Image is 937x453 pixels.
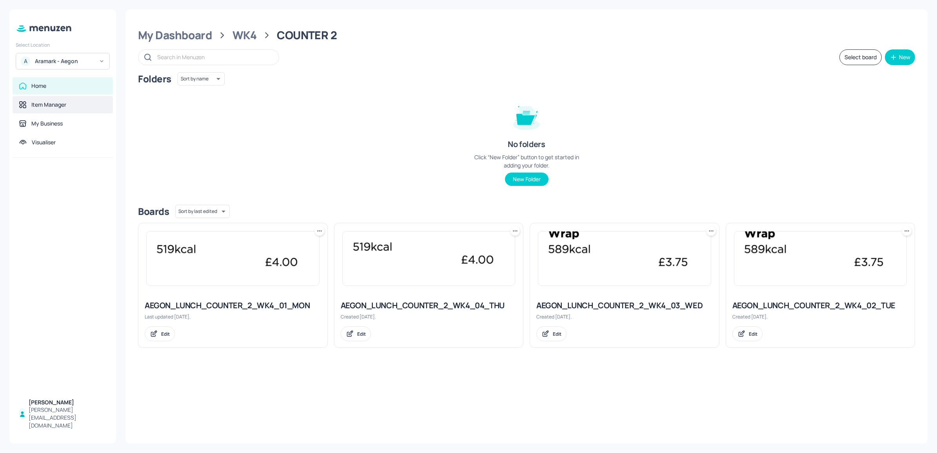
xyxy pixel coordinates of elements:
div: Edit [357,331,366,337]
div: Last updated [DATE]. [145,313,321,320]
div: WK4 [232,28,257,42]
div: A [21,56,30,66]
div: AEGON_LUNCH_COUNTER_2_WK4_03_WED [536,300,713,311]
div: AEGON_LUNCH_COUNTER_2_WK4_04_THU [341,300,517,311]
div: Click “New Folder” button to get started in adding your folder. [468,153,585,169]
div: Created [DATE]. [732,313,909,320]
div: Sort by name [178,71,225,87]
button: Select board [839,49,882,65]
div: Edit [553,331,561,337]
div: Edit [749,331,757,337]
img: 2025-08-01-1754072373536hlaz22jnes.jpeg [734,231,907,286]
div: Created [DATE]. [341,313,517,320]
button: New Folder [505,173,548,186]
img: 2025-08-16-1755352410668k1asx36jox.jpeg [147,231,319,286]
div: New [899,55,910,60]
div: AEGON_LUNCH_COUNTER_2_WK4_02_TUE [732,300,909,311]
div: Item Manager [31,101,66,109]
div: [PERSON_NAME] [29,398,107,406]
div: Created [DATE]. [536,313,713,320]
div: Folders [138,73,171,85]
div: Aramark - Aegon [35,57,94,65]
div: AEGON_LUNCH_COUNTER_2_WK4_01_MON [145,300,321,311]
div: Select Location [16,42,110,48]
div: My Business [31,120,63,127]
button: New [885,49,915,65]
div: My Dashboard [138,28,212,42]
img: 2025-08-01-1754072373536hlaz22jnes.jpeg [538,231,711,286]
div: COUNTER 2 [277,28,337,42]
input: Search in Menuzen [157,51,271,63]
div: Edit [161,331,170,337]
div: [PERSON_NAME][EMAIL_ADDRESS][DOMAIN_NAME] [29,406,107,429]
div: Boards [138,205,169,218]
div: Visualiser [32,138,56,146]
div: Sort by last edited [175,204,230,219]
img: 2025-08-01-175407152805452cuut6ijuj.jpeg [343,231,515,286]
div: Home [31,82,46,90]
img: folder-empty [507,96,546,136]
div: No folders [508,139,545,150]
